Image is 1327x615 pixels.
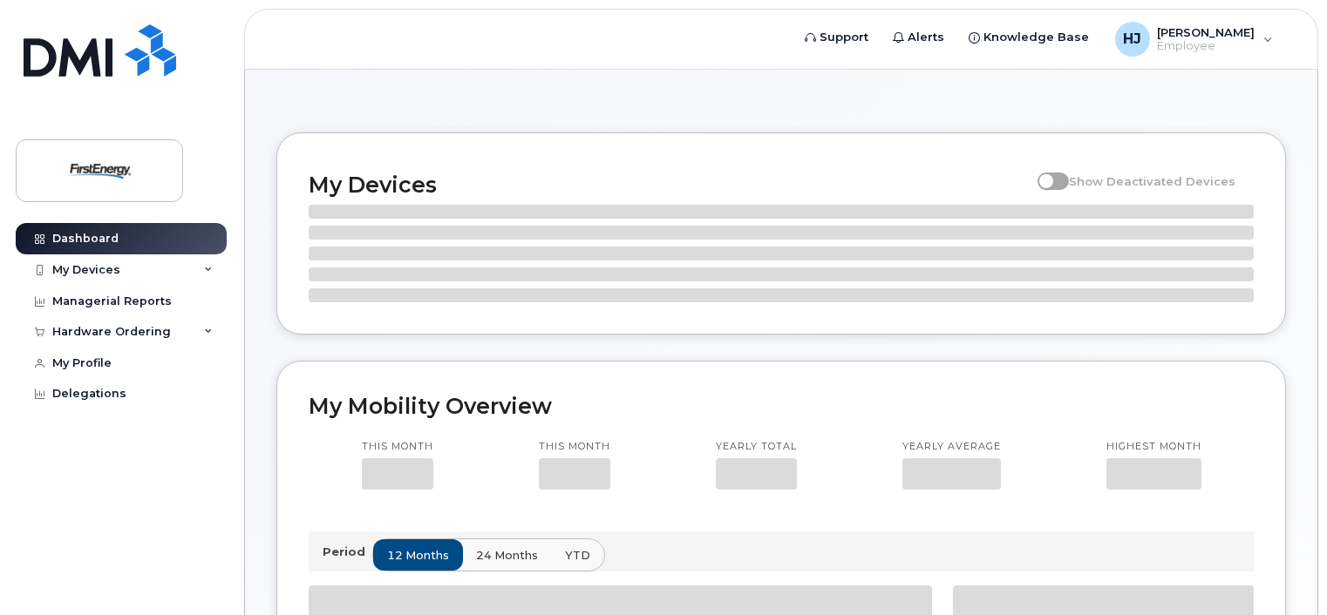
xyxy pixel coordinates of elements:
p: Yearly average [902,440,1001,454]
span: YTD [565,547,590,564]
p: This month [539,440,610,454]
p: Yearly total [716,440,797,454]
p: Period [323,544,372,560]
span: Show Deactivated Devices [1069,174,1235,188]
h2: My Devices [309,172,1029,198]
p: Highest month [1106,440,1201,454]
p: This month [362,440,433,454]
input: Show Deactivated Devices [1038,165,1051,179]
h2: My Mobility Overview [309,393,1254,419]
span: 24 months [476,547,538,564]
